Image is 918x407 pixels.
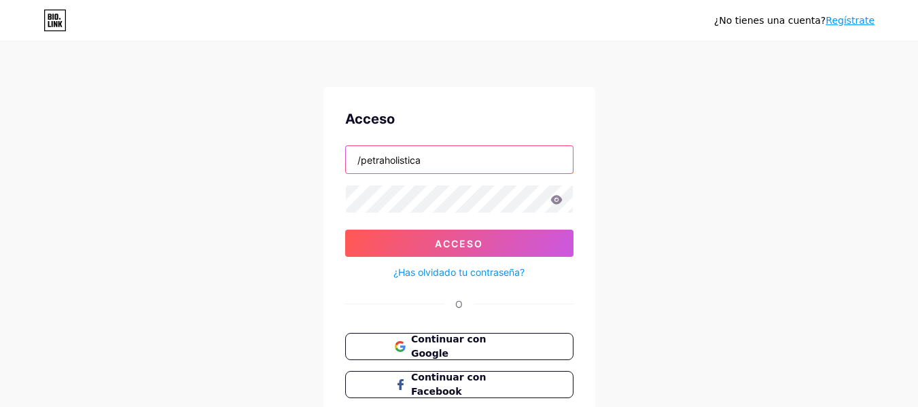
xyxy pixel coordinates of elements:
[411,334,486,359] font: Continuar con Google
[345,371,573,398] button: Continuar con Facebook
[826,15,875,26] a: Regístrate
[346,146,573,173] input: Nombre de usuario
[411,372,486,397] font: Continuar con Facebook
[393,266,525,278] font: ¿Has olvidado tu contraseña?
[714,15,826,26] font: ¿No tienes una cuenta?
[345,333,573,360] button: Continuar con Google
[345,111,395,127] font: Acceso
[455,298,463,310] font: O
[345,230,573,257] button: Acceso
[435,238,483,249] font: Acceso
[393,265,525,279] a: ¿Has olvidado tu contraseña?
